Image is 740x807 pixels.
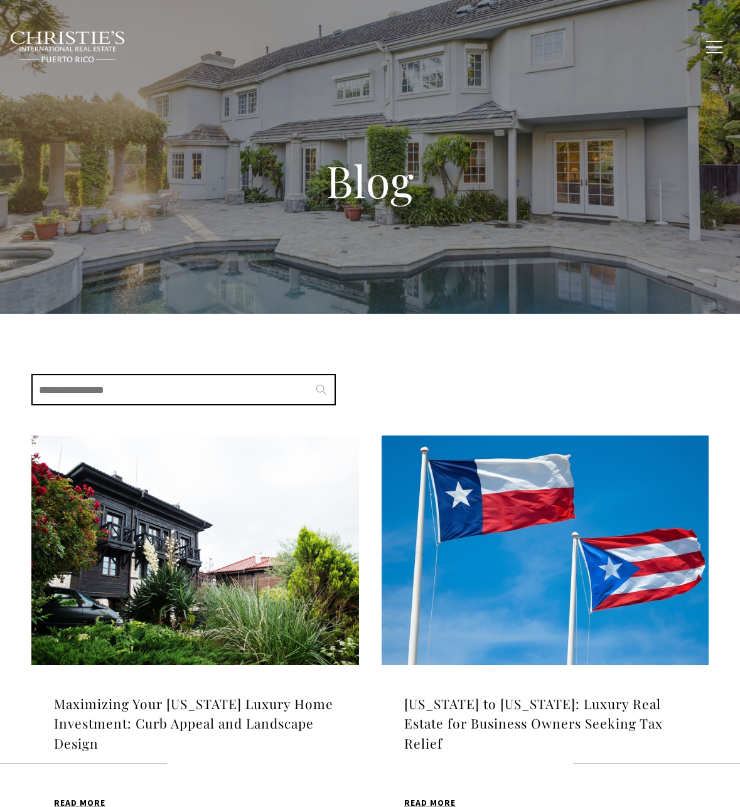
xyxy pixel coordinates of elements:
[119,153,621,208] h1: Blog
[31,436,359,665] img: Maximizing Your Puerto Rico Luxury Home Investment: Curb Appeal and Landscape Design
[404,694,687,754] h4: [US_STATE] to [US_STATE]: Luxury Real Estate for Business Owners Seeking Tax Relief
[382,436,709,665] img: Texas to Puerto Rico: Luxury Real Estate for Business Owners Seeking Tax Relief
[54,694,336,754] h4: Maximizing Your [US_STATE] Luxury Home Investment: Curb Appeal and Landscape Design
[404,798,456,807] span: Read MORE
[54,798,105,807] span: Read MORE
[9,31,126,63] img: Christie's International Real Estate black text logo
